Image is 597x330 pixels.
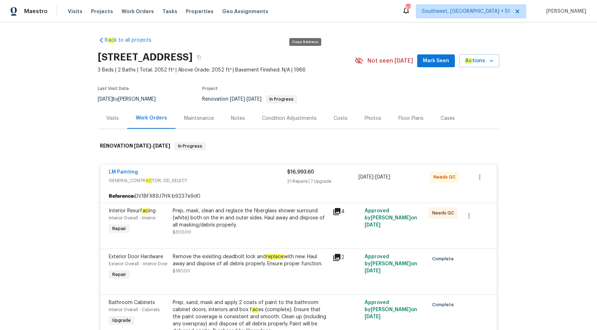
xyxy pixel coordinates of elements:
[365,268,381,273] span: [DATE]
[334,115,348,122] div: Costs
[365,223,381,228] span: [DATE]
[434,174,458,181] span: Needs QC
[109,225,129,232] span: Repair
[230,97,262,102] span: -
[333,207,360,216] div: 4
[262,115,317,122] div: Condition Adjustments
[422,8,510,15] span: Southwest, [GEOGRAPHIC_DATA] + 51
[184,115,214,122] div: Maintenance
[98,54,193,61] h2: [STREET_ADDRESS]
[109,262,167,266] span: Exterior Overall - Interior Door
[365,115,381,122] div: Photos
[136,115,167,122] div: Work Orders
[417,54,455,68] button: Mark Seen
[465,57,485,65] span: tions
[365,254,417,273] span: Approved by [PERSON_NAME] on
[98,95,164,103] div: by [PERSON_NAME]
[186,8,214,15] span: Properties
[459,54,499,68] button: Actions
[287,170,314,175] span: $16,993.60
[100,142,170,150] h6: RENOVATION
[222,8,268,15] span: Geo Assignments
[145,178,152,183] em: AC
[68,8,82,15] span: Visits
[465,58,472,64] em: Ac
[252,307,258,313] em: ac
[405,4,410,11] div: 675
[365,208,417,228] span: Approved by [PERSON_NAME] on
[267,97,296,101] span: In Progress
[109,216,156,220] span: Interior Overall - Interior
[122,8,154,15] span: Work Orders
[432,301,457,308] span: Complete
[109,308,160,312] span: Interior Overall - Cabinets
[247,97,262,102] span: [DATE]
[100,190,497,203] div: DV1BFX89J7HX-b9237e9d0
[173,207,328,229] div: Prep, mask, clean and reglaze the fiberglass shower surround (white) both on the in and outer sid...
[202,86,218,91] span: Project
[173,253,328,267] div: Remove the exisiting deadbolt lock and with new. Haul away and dispose of all debris properly. En...
[365,314,381,319] span: [DATE]
[106,115,119,122] div: Visits
[98,37,166,44] a: Back to all projects
[105,37,151,44] span: B k to all projects
[365,300,417,319] span: Approved by [PERSON_NAME] on
[333,253,360,262] div: 2
[432,255,457,262] span: Complete
[441,115,455,122] div: Cases
[109,177,287,184] span: GENERAL_CONTR TOR, OD_SELECT
[109,254,163,259] span: Exterior Door Hardware
[202,97,297,102] span: Renovation
[359,174,390,181] span: -
[543,8,586,15] span: [PERSON_NAME]
[375,175,390,180] span: [DATE]
[398,115,424,122] div: Floor Plans
[266,254,284,260] em: replace
[359,175,373,180] span: [DATE]
[367,57,413,64] span: Not seen [DATE]
[109,317,134,324] span: Upgrade
[173,269,190,273] span: $180.00
[109,208,156,214] span: Interior Resurf ing
[109,300,155,305] span: Bathroom Cabinets
[432,209,457,217] span: Needs QC
[98,135,499,158] div: RENOVATION [DATE]-[DATE]In Progress
[91,8,113,15] span: Projects
[134,143,151,148] span: [DATE]
[287,178,359,185] div: 21 Repairs | 7 Upgrade
[108,37,114,43] em: ac
[24,8,48,15] span: Maestro
[142,208,149,214] em: ac
[173,230,191,234] span: $300.00
[98,66,355,74] span: 3 Beds | 2 Baths | Total: 2052 ft² | Above Grade: 2052 ft² | Basement Finished: N/A | 1986
[231,115,245,122] div: Notes
[162,9,177,14] span: Tasks
[230,97,245,102] span: [DATE]
[109,193,135,200] b: Reference:
[153,143,170,148] span: [DATE]
[109,271,129,278] span: Repair
[98,97,113,102] span: [DATE]
[175,143,205,150] span: In Progress
[134,143,170,148] span: -
[109,170,138,175] a: LM Painting
[98,86,129,91] span: Last Visit Date
[423,57,449,65] span: Mark Seen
